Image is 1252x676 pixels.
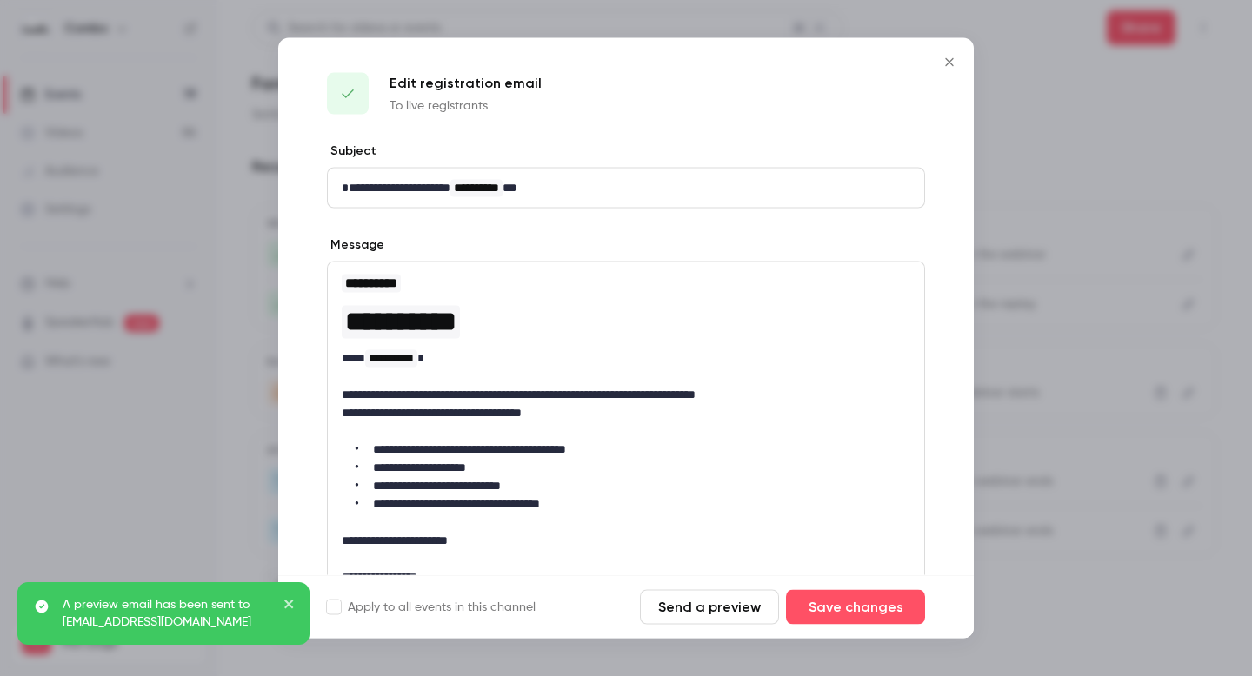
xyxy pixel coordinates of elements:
[327,142,376,160] label: Subject
[390,73,542,94] p: Edit registration email
[390,97,542,115] p: To live registrants
[328,169,924,208] div: editor
[328,262,924,597] div: editor
[63,596,271,631] p: A preview email has been sent to [EMAIL_ADDRESS][DOMAIN_NAME]
[327,236,384,254] label: Message
[283,596,296,617] button: close
[786,590,925,625] button: Save changes
[640,590,779,625] button: Send a preview
[932,45,967,80] button: Close
[327,599,536,616] label: Apply to all events in this channel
